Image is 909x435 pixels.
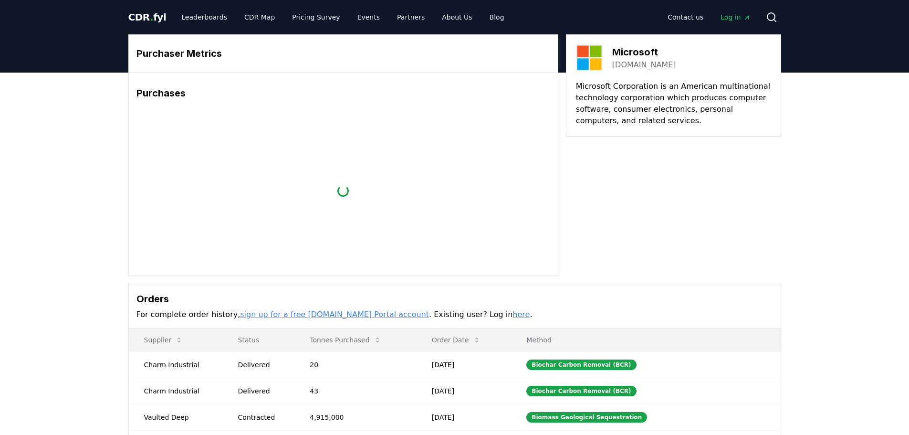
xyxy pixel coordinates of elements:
[294,351,417,378] td: 20
[238,386,287,396] div: Delivered
[519,335,773,345] p: Method
[174,9,235,26] a: Leaderboards
[512,310,530,319] a: here
[128,11,167,23] span: CDR fyi
[526,412,647,423] div: Biomass Geological Sequestration
[294,378,417,404] td: 43
[660,9,711,26] a: Contact us
[424,330,488,350] button: Order Date
[482,9,512,26] a: Blog
[150,11,153,23] span: .
[576,44,603,71] img: Microsoft-logo
[128,11,167,24] a: CDR.fyi
[612,45,676,59] h3: Microsoft
[129,404,223,430] td: Vaulted Deep
[337,185,349,197] div: loading
[434,9,480,26] a: About Us
[660,9,758,26] nav: Main
[237,9,282,26] a: CDR Map
[230,335,287,345] p: Status
[238,360,287,370] div: Delivered
[417,404,512,430] td: [DATE]
[136,86,550,100] h3: Purchases
[238,413,287,422] div: Contracted
[526,386,636,396] div: Biochar Carbon Removal (BCR)
[526,360,636,370] div: Biochar Carbon Removal (BCR)
[136,46,550,61] h3: Purchaser Metrics
[721,12,750,22] span: Log in
[284,9,347,26] a: Pricing Survey
[389,9,432,26] a: Partners
[350,9,387,26] a: Events
[136,292,773,306] h3: Orders
[576,81,771,127] p: Microsoft Corporation is an American multinational technology corporation which produces computer...
[713,9,758,26] a: Log in
[136,309,773,320] p: For complete order history, . Existing user? Log in .
[302,330,388,350] button: Tonnes Purchased
[417,351,512,378] td: [DATE]
[129,378,223,404] td: Charm Industrial
[612,59,676,71] a: [DOMAIN_NAME]
[129,351,223,378] td: Charm Industrial
[294,404,417,430] td: 4,915,000
[417,378,512,404] td: [DATE]
[136,330,191,350] button: Supplier
[240,310,429,319] a: sign up for a free [DOMAIN_NAME] Portal account
[174,9,512,26] nav: Main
